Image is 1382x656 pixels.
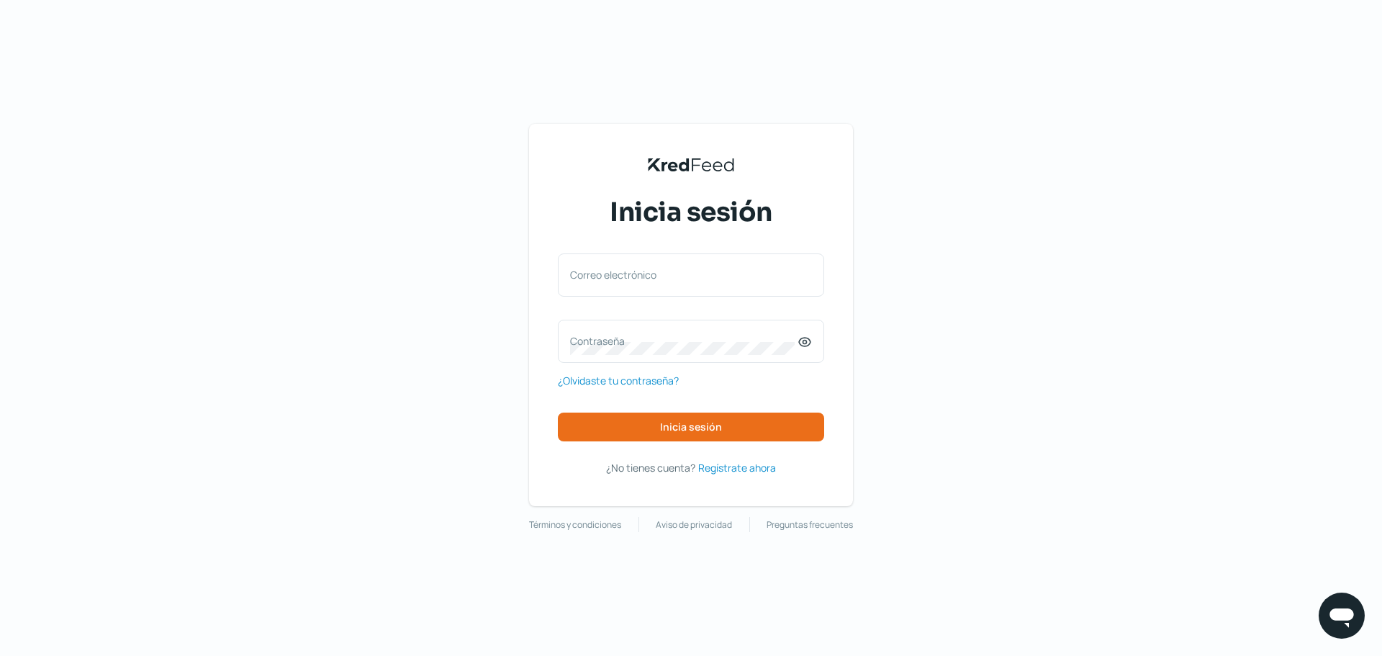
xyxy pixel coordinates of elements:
[570,268,798,282] label: Correo electrónico
[660,422,722,432] span: Inicia sesión
[558,413,824,441] button: Inicia sesión
[606,461,695,475] span: ¿No tienes cuenta?
[767,517,853,533] a: Preguntas frecuentes
[558,372,679,390] a: ¿Olvidaste tu contraseña?
[1327,601,1356,630] img: chatIcon
[698,459,776,477] a: Regístrate ahora
[570,334,798,348] label: Contraseña
[656,517,732,533] a: Aviso de privacidad
[529,517,621,533] a: Términos y condiciones
[610,194,772,230] span: Inicia sesión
